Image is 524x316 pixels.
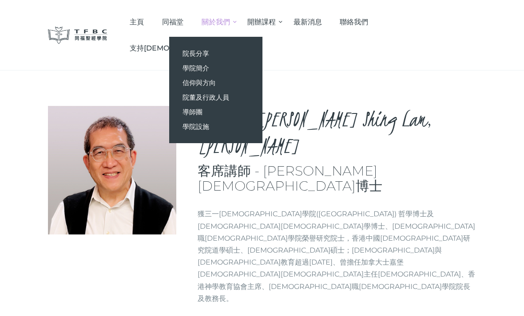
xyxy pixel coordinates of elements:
span: 導師團 [183,108,202,116]
h3: 客席講師 - [PERSON_NAME][DEMOGRAPHIC_DATA]博士 [198,164,476,194]
span: 最新消息 [294,18,322,26]
span: 支持[DEMOGRAPHIC_DATA] [130,44,229,52]
p: 獲三一[DEMOGRAPHIC_DATA]學院([GEOGRAPHIC_DATA]) 哲學博士及[DEMOGRAPHIC_DATA][DEMOGRAPHIC_DATA]學博士、[DEMOGRAP... [198,208,476,304]
span: 學院設施 [183,122,209,131]
span: 同福堂 [162,18,183,26]
h2: Rev. Dr. [PERSON_NAME] Shing Lam, [PERSON_NAME] [198,106,476,159]
a: 學院簡介 [169,61,262,75]
span: 院董及行政人員 [183,93,229,101]
img: Rev. Dr. Li Shing Lam, Derek [48,106,176,234]
span: 聯絡我們 [340,18,368,26]
a: 主頁 [121,9,153,35]
a: 院長分享 [169,46,262,61]
span: 關於我們 [202,18,230,26]
a: 導師團 [169,105,262,119]
a: 支持[DEMOGRAPHIC_DATA] [121,35,238,61]
span: 開辦課程 [247,18,276,26]
span: 學院簡介 [183,64,209,72]
span: 主頁 [130,18,144,26]
a: 學院設施 [169,119,262,134]
a: 關於我們 [192,9,238,35]
a: 開辦課程 [238,9,285,35]
a: 最新消息 [284,9,331,35]
span: 院長分享 [183,49,209,58]
a: 院董及行政人員 [169,90,262,105]
span: 信仰與方向 [183,78,216,87]
img: 同福聖經學院 TFBC [48,27,107,44]
a: 聯絡我們 [331,9,377,35]
a: 同福堂 [153,9,193,35]
a: 信仰與方向 [169,75,262,90]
